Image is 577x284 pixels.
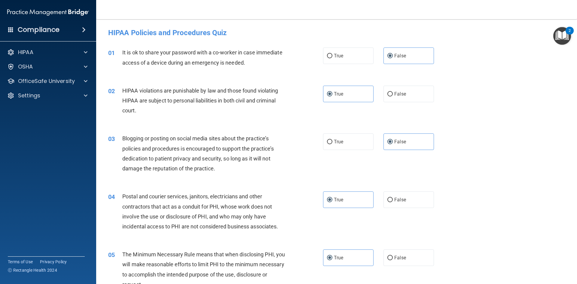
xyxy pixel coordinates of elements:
div: 2 [569,31,571,38]
h4: HIPAA Policies and Procedures Quiz [108,29,565,37]
span: 04 [108,193,115,200]
span: False [394,91,406,97]
a: Settings [7,92,87,99]
input: False [387,92,393,96]
h4: Compliance [18,26,60,34]
span: It is ok to share your password with a co-worker in case immediate access of a device during an e... [122,49,282,66]
span: False [394,197,406,203]
span: True [334,255,343,261]
input: False [387,256,393,260]
span: Blogging or posting on social media sites about the practice’s policies and procedures is encoura... [122,135,274,172]
span: HIPAA violations are punishable by law and those found violating HIPAA are subject to personal li... [122,87,278,114]
iframe: Drift Widget Chat Controller [473,241,570,265]
span: 01 [108,49,115,56]
p: OSHA [18,63,33,70]
a: HIPAA [7,49,87,56]
input: False [387,140,393,144]
input: False [387,54,393,58]
input: True [327,256,332,260]
input: True [327,198,332,202]
span: True [334,53,343,59]
span: False [394,139,406,145]
span: True [334,139,343,145]
p: HIPAA [18,49,33,56]
span: False [394,53,406,59]
p: Settings [18,92,40,99]
span: False [394,255,406,261]
span: Ⓒ Rectangle Health 2024 [8,267,57,273]
span: True [334,197,343,203]
img: PMB logo [7,6,89,18]
a: Privacy Policy [40,259,67,265]
a: OfficeSafe University [7,78,87,85]
span: Postal and courier services, janitors, electricians and other contractors that act as a conduit f... [122,193,278,230]
span: 05 [108,251,115,258]
a: Terms of Use [8,259,33,265]
span: 03 [108,135,115,142]
span: True [334,91,343,97]
input: True [327,54,332,58]
span: 02 [108,87,115,95]
a: OSHA [7,63,87,70]
input: True [327,92,332,96]
p: OfficeSafe University [18,78,75,85]
input: False [387,198,393,202]
input: True [327,140,332,144]
button: Open Resource Center, 2 new notifications [553,27,571,45]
